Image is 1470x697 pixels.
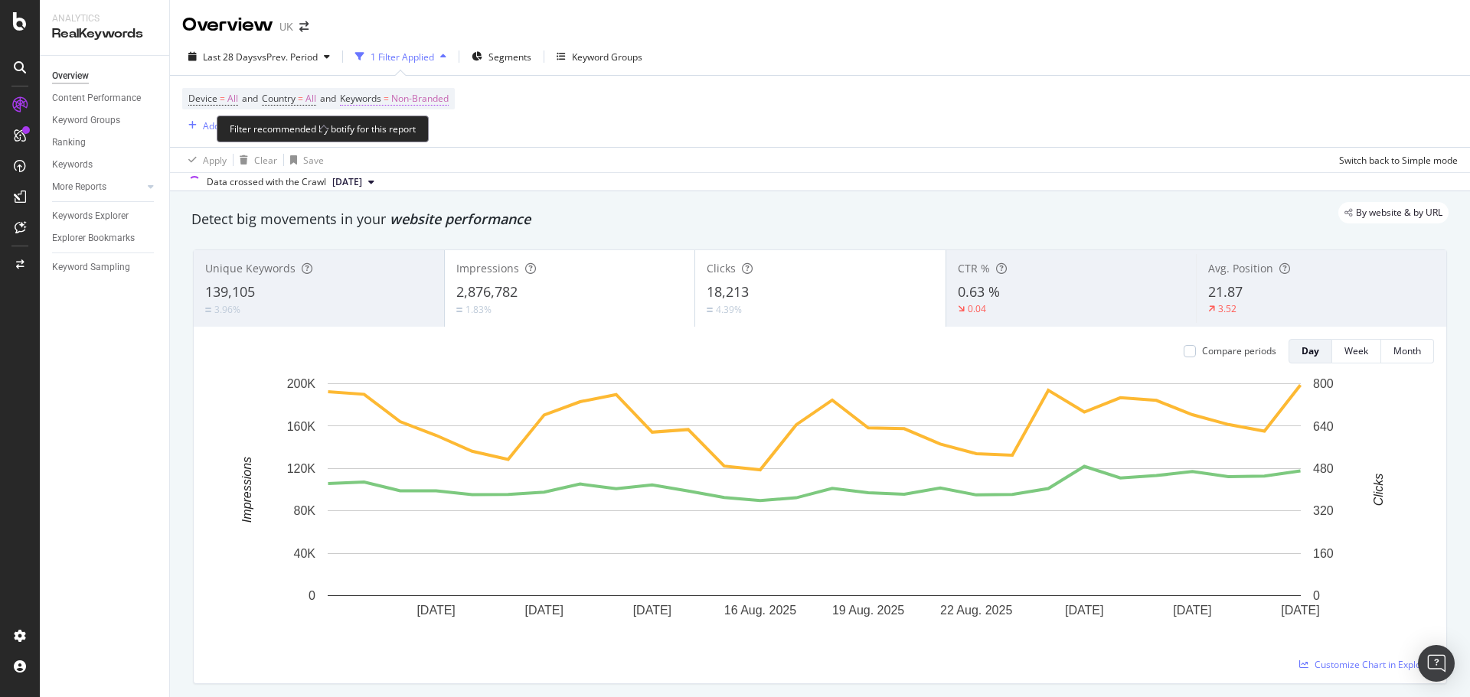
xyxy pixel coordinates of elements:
[309,589,315,602] text: 0
[188,92,217,105] span: Device
[203,119,243,132] div: Add Filter
[52,135,158,151] a: Ranking
[257,50,318,64] span: vs Prev. Period
[456,261,519,275] span: Impressions
[217,116,429,142] div: Filter recommended by botify for this report
[716,303,742,316] div: 4.39%
[52,68,158,84] a: Overview
[234,148,277,172] button: Clear
[1313,504,1334,517] text: 320
[416,604,455,617] text: [DATE]
[1218,302,1236,315] div: 3.52
[52,112,158,129] a: Keyword Groups
[1313,589,1320,602] text: 0
[205,261,296,275] span: Unique Keywords
[1281,604,1319,617] text: [DATE]
[633,604,671,617] text: [DATE]
[320,92,336,105] span: and
[958,261,990,275] span: CTR %
[287,377,316,390] text: 200K
[287,462,316,475] text: 120K
[1208,261,1273,275] span: Avg. Position
[240,457,253,523] text: Impressions
[205,282,255,301] span: 139,105
[707,308,713,312] img: Equal
[294,504,316,517] text: 80K
[52,230,158,246] a: Explorer Bookmarks
[940,604,1012,617] text: 22 Aug. 2025
[332,175,362,189] span: 2025 Aug. 30th
[206,376,1423,641] svg: A chart.
[52,259,158,275] a: Keyword Sampling
[958,282,1000,301] span: 0.63 %
[1313,462,1334,475] text: 480
[326,173,381,191] button: [DATE]
[1381,339,1434,363] button: Month
[456,308,462,312] img: Equal
[52,157,158,173] a: Keywords
[52,157,93,173] div: Keywords
[52,179,106,195] div: More Reports
[182,116,243,135] button: Add Filter
[707,261,736,275] span: Clicks
[205,308,211,312] img: Equal
[456,282,518,301] span: 2,876,782
[832,604,904,617] text: 19 Aug. 2025
[1372,474,1385,506] text: Clicks
[1202,344,1276,357] div: Compare periods
[284,148,324,172] button: Save
[1344,344,1368,357] div: Week
[968,302,986,315] div: 0.04
[572,50,642,64] div: Keyword Groups
[707,282,749,301] span: 18,213
[1356,208,1442,217] span: By website & by URL
[52,208,129,224] div: Keywords Explorer
[52,12,157,25] div: Analytics
[1173,604,1211,617] text: [DATE]
[1299,658,1434,671] a: Customize Chart in Explorer
[254,154,277,167] div: Clear
[488,50,531,64] span: Segments
[299,21,309,32] div: arrow-right-arrow-left
[465,44,537,69] button: Segments
[550,44,648,69] button: Keyword Groups
[1208,282,1243,301] span: 21.87
[52,68,89,84] div: Overview
[220,92,225,105] span: =
[384,92,389,105] span: =
[52,135,86,151] div: Ranking
[1333,148,1458,172] button: Switch back to Simple mode
[1315,658,1434,671] span: Customize Chart in Explorer
[340,92,381,105] span: Keywords
[242,92,258,105] span: and
[525,604,563,617] text: [DATE]
[1313,547,1334,560] text: 160
[52,112,120,129] div: Keyword Groups
[371,50,434,64] div: 1 Filter Applied
[262,92,296,105] span: Country
[1065,604,1103,617] text: [DATE]
[298,92,303,105] span: =
[287,419,316,432] text: 160K
[1418,645,1455,682] div: Open Intercom Messenger
[305,88,316,109] span: All
[207,175,326,189] div: Data crossed with the Crawl
[1302,344,1319,357] div: Day
[227,88,238,109] span: All
[52,259,130,275] div: Keyword Sampling
[1393,344,1421,357] div: Month
[1338,202,1449,223] div: legacy label
[182,44,336,69] button: Last 28 DaysvsPrev. Period
[52,230,135,246] div: Explorer Bookmarks
[294,547,316,560] text: 40K
[303,154,324,167] div: Save
[203,154,227,167] div: Apply
[1339,154,1458,167] div: Switch back to Simple mode
[182,12,273,38] div: Overview
[1313,377,1334,390] text: 800
[203,50,257,64] span: Last 28 Days
[214,303,240,316] div: 3.96%
[279,19,293,34] div: UK
[1289,339,1332,363] button: Day
[52,208,158,224] a: Keywords Explorer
